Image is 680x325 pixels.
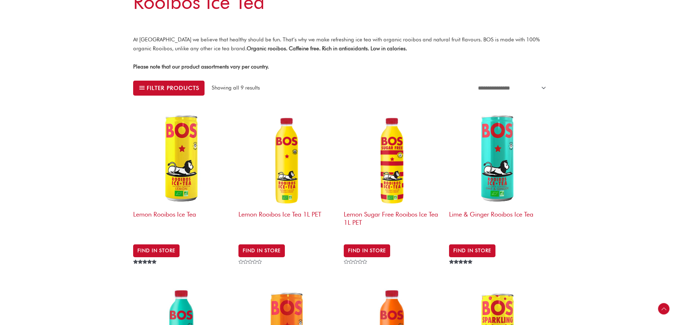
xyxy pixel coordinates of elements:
[247,45,407,52] strong: Organic rooibos. Caffeine free. Rich in antioxidants. Low in calories.
[344,109,442,207] img: Bos Lemon Ice Tea PET
[133,35,547,53] p: At [GEOGRAPHIC_DATA] we believe that healthy should be fun. That’s why we make refreshing ice tea...
[344,207,442,234] h2: Lemon Sugar Free Rooibos Ice Tea 1L PET
[133,207,231,234] h2: Lemon Rooibos Ice Tea
[147,85,199,91] span: Filter products
[238,109,337,207] img: Bos Lemon Ice Tea
[133,109,231,207] img: EU_BOS_1L_Lemon
[238,244,285,257] a: BUY IN STORE
[238,207,337,234] h2: Lemon Rooibos Ice Tea 1L PET
[474,81,547,96] select: Shop order
[133,260,158,280] span: Rated out of 5
[449,260,474,280] span: Rated out of 5
[133,81,205,96] button: Filter products
[449,109,547,238] a: Lime & Ginger Rooibos Ice Tea
[449,244,495,257] a: BUY IN STORE
[449,207,547,234] h2: Lime & Ginger Rooibos Ice Tea
[449,109,547,207] img: EU_BOS_250ml_L&G
[344,109,442,238] a: Lemon Sugar Free Rooibos Ice Tea 1L PET
[212,84,260,92] p: Showing all 9 results
[133,109,231,238] a: Lemon Rooibos Ice Tea
[344,244,390,257] a: Buy in Store
[133,244,180,257] a: BUY IN STORE
[133,64,269,70] strong: Please note that our product assortments vary per country.
[238,109,337,238] a: Lemon Rooibos Ice Tea 1L PET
